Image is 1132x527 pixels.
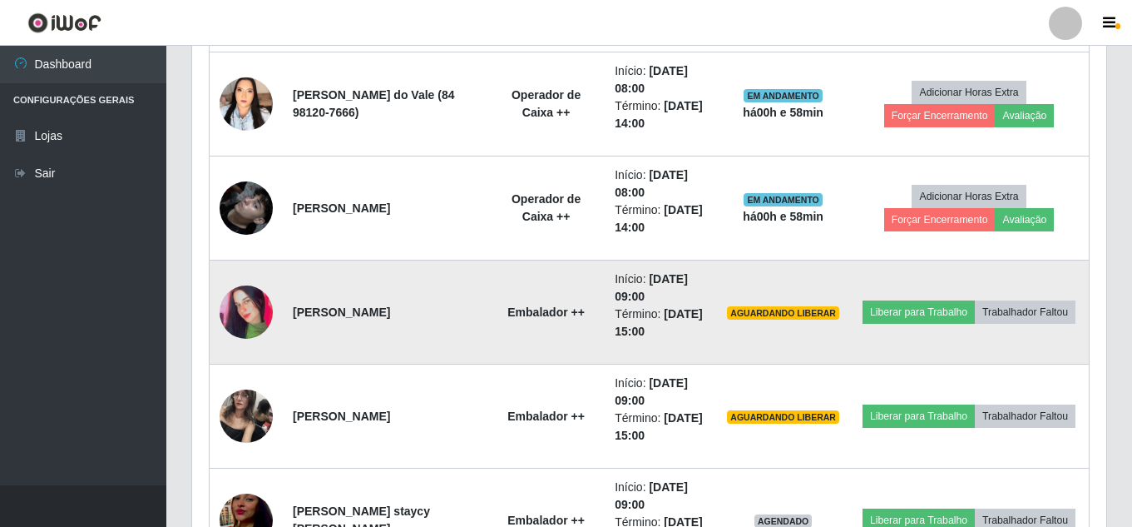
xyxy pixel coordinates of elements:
[884,104,996,127] button: Forçar Encerramento
[512,88,581,119] strong: Operador de Caixa ++
[727,410,839,424] span: AGUARDANDO LIBERAR
[293,201,390,215] strong: [PERSON_NAME]
[615,201,707,236] li: Término:
[615,376,688,407] time: [DATE] 09:00
[615,62,707,97] li: Início:
[512,192,581,223] strong: Operador de Caixa ++
[615,167,707,201] li: Início:
[995,104,1054,127] button: Avaliação
[615,375,707,410] li: Início:
[743,106,823,119] strong: há 00 h e 58 min
[615,97,707,132] li: Término:
[615,64,688,95] time: [DATE] 08:00
[884,208,996,231] button: Forçar Encerramento
[863,405,975,428] button: Liberar para Trabalho
[615,480,688,511] time: [DATE] 09:00
[995,208,1054,231] button: Avaliação
[863,301,975,324] button: Liberar para Trabalho
[220,161,273,256] img: 1750963256706.jpeg
[507,514,585,527] strong: Embalador ++
[744,193,823,206] span: EM ANDAMENTO
[615,306,707,341] li: Término:
[507,306,585,319] strong: Embalador ++
[615,272,688,303] time: [DATE] 09:00
[743,210,823,223] strong: há 00 h e 58 min
[912,185,1026,208] button: Adicionar Horas Extra
[293,410,390,423] strong: [PERSON_NAME]
[912,81,1026,104] button: Adicionar Horas Extra
[507,410,585,423] strong: Embalador ++
[615,271,707,306] li: Início:
[293,306,390,319] strong: [PERSON_NAME]
[744,89,823,102] span: EM ANDAMENTO
[975,301,1075,324] button: Trabalhador Faltou
[615,410,707,445] li: Término:
[27,12,101,33] img: CoreUI Logo
[220,380,273,451] img: 1628262185809.jpeg
[615,479,707,514] li: Início:
[975,405,1075,428] button: Trabalhador Faltou
[220,253,273,371] img: 1692880497314.jpeg
[220,71,273,137] img: 1740529187901.jpeg
[615,168,688,199] time: [DATE] 08:00
[727,306,839,320] span: AGUARDANDO LIBERAR
[293,88,455,119] strong: [PERSON_NAME] do Vale (84 98120-7666)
